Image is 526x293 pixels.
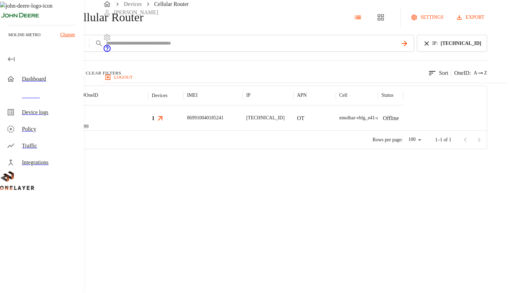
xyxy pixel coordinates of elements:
span: # OneID [82,93,98,98]
h3: 1 [152,114,155,122]
p: Status [381,92,393,99]
p: 1–1 of 1 [435,136,451,143]
p: Rows per page: [372,136,403,143]
p: 869910040185241 [187,114,224,121]
div: Devices [152,93,168,98]
span: emolhar-vblg_e41-ca-us-eNB432538 [339,115,412,120]
p: [PERSON_NAME] [114,8,158,17]
a: onelayer-support [103,48,111,54]
span: Support Portal [103,48,111,54]
p: Offline [383,114,399,122]
p: OT [297,114,304,122]
div: 100 [405,135,424,145]
a: Devices [124,1,142,7]
div: emolhar-vblg_e41-ca-us-eNB432538 #EB211210933::NOKIA::FW2QQD [339,114,484,121]
button: logout [103,72,135,83]
p: IMEI [187,92,197,99]
p: Cell [339,92,347,99]
p: IP [246,92,250,99]
a: logout [103,72,507,83]
p: APN [297,92,307,99]
p: [TECHNICAL_ID] [246,114,284,121]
